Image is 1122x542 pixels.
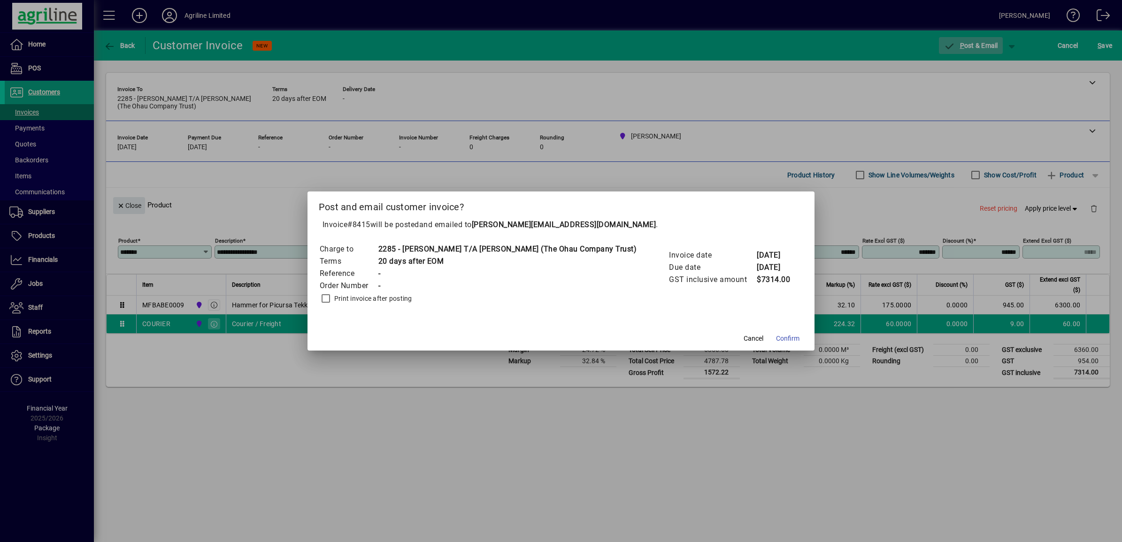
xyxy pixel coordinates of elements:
h2: Post and email customer invoice? [307,191,815,219]
td: Reference [319,267,378,280]
span: Cancel [744,334,763,344]
span: #8415 [347,220,370,229]
td: Due date [669,261,756,274]
td: [DATE] [756,249,794,261]
td: - [378,280,637,292]
td: 2285 - [PERSON_NAME] T/A [PERSON_NAME] (The Ohau Company Trust) [378,243,637,255]
label: Print invoice after posting [332,294,412,303]
button: Confirm [772,330,803,347]
td: Order Number [319,280,378,292]
td: GST inclusive amount [669,274,756,286]
td: 20 days after EOM [378,255,637,267]
span: Confirm [776,334,799,344]
td: Terms [319,255,378,267]
td: $7314.00 [756,274,794,286]
td: Invoice date [669,249,756,261]
button: Cancel [738,330,768,347]
b: [PERSON_NAME][EMAIL_ADDRESS][DOMAIN_NAME] [472,220,656,229]
td: [DATE] [756,261,794,274]
td: Charge to [319,243,378,255]
span: and emailed to [419,220,656,229]
td: - [378,267,637,280]
p: Invoice will be posted . [319,219,804,230]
